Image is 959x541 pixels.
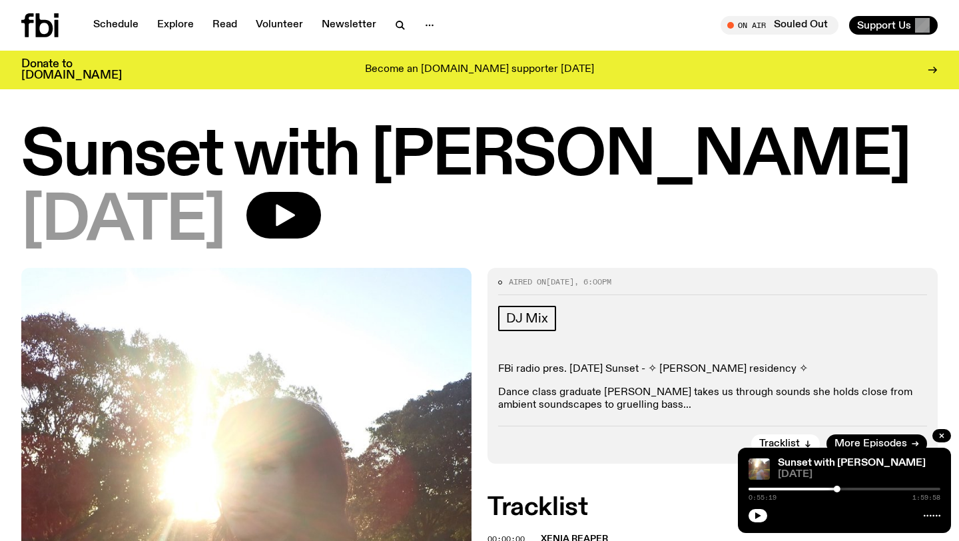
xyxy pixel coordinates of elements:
[751,434,820,453] button: Tracklist
[912,494,940,501] span: 1:59:58
[85,16,147,35] a: Schedule
[574,276,611,287] span: , 6:00pm
[857,19,911,31] span: Support Us
[314,16,384,35] a: Newsletter
[498,386,927,412] p: Dance class graduate [PERSON_NAME] takes us through sounds she holds close from ambient soundscap...
[204,16,245,35] a: Read
[498,306,556,331] a: DJ Mix
[498,363,927,376] p: FBi radio pres. [DATE] Sunset - ✧ [PERSON_NAME] residency ✧
[149,16,202,35] a: Explore
[778,458,926,468] a: Sunset with [PERSON_NAME]
[849,16,938,35] button: Support Us
[21,192,225,252] span: [DATE]
[834,439,907,449] span: More Episodes
[21,127,938,187] h1: Sunset with [PERSON_NAME]
[248,16,311,35] a: Volunteer
[826,434,927,453] a: More Episodes
[546,276,574,287] span: [DATE]
[759,439,800,449] span: Tracklist
[487,496,938,520] h2: Tracklist
[21,59,122,81] h3: Donate to [DOMAIN_NAME]
[365,64,594,76] p: Become an [DOMAIN_NAME] supporter [DATE]
[749,494,777,501] span: 0:55:19
[721,16,838,35] button: On AirSouled Out
[506,311,548,326] span: DJ Mix
[778,470,940,480] span: [DATE]
[509,276,546,287] span: Aired on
